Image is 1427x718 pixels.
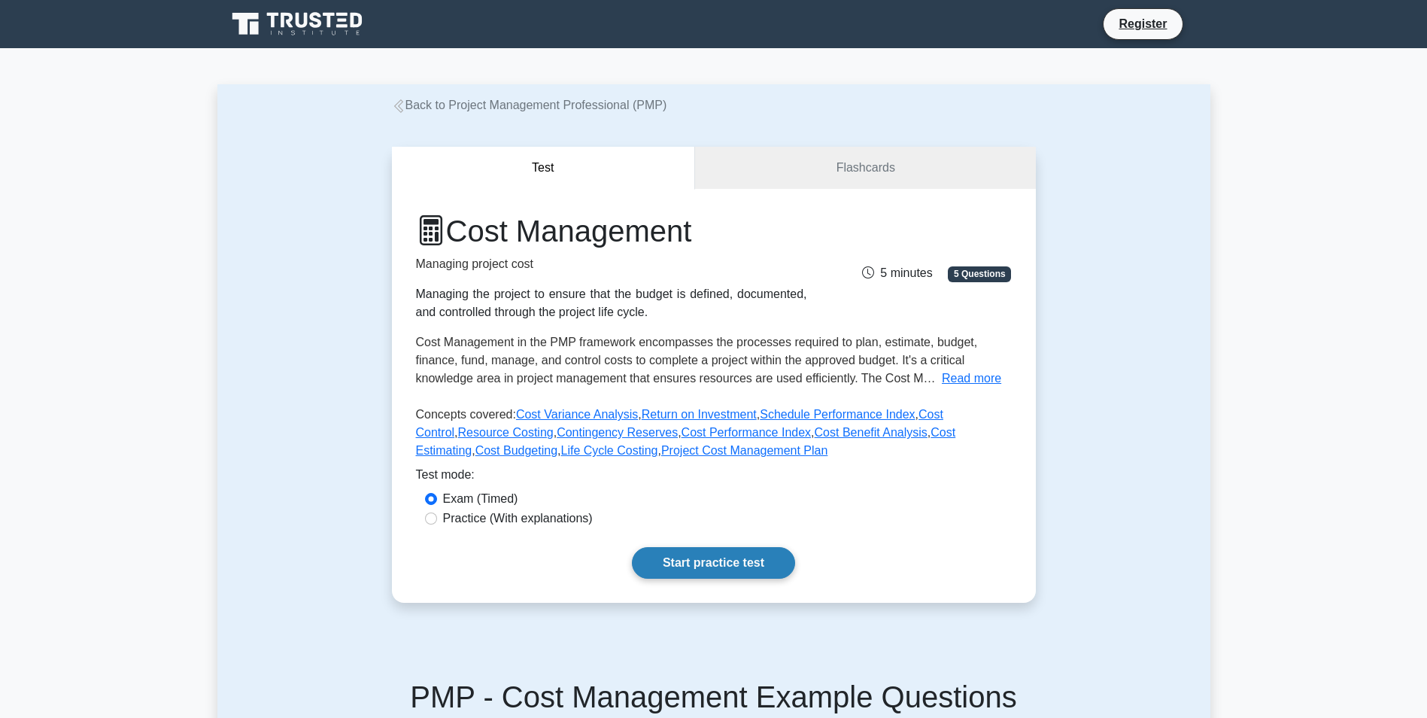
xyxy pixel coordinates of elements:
[695,147,1035,190] a: Flashcards
[443,510,593,528] label: Practice (With explanations)
[1110,14,1176,33] a: Register
[557,426,678,439] a: Contingency Reserves
[815,426,928,439] a: Cost Benefit Analysis
[682,426,812,439] a: Cost Performance Index
[632,547,795,579] a: Start practice test
[642,408,757,421] a: Return on Investment
[416,426,956,457] a: Cost Estimating
[516,408,638,421] a: Cost Variance Analysis
[416,336,978,385] span: Cost Management in the PMP framework encompasses the processes required to plan, estimate, budget...
[561,444,658,457] a: Life Cycle Costing
[392,99,667,111] a: Back to Project Management Professional (PMP)
[948,266,1011,281] span: 5 Questions
[416,213,807,249] h1: Cost Management
[443,490,518,508] label: Exam (Timed)
[235,679,1192,715] h5: PMP - Cost Management Example Questions
[942,370,1001,388] button: Read more
[661,444,827,457] a: Project Cost Management Plan
[416,255,807,273] p: Managing project cost
[392,147,696,190] button: Test
[416,285,807,321] div: Managing the project to ensure that the budget is defined, documented, and controlled through the...
[475,444,557,457] a: Cost Budgeting
[458,426,554,439] a: Resource Costing
[862,266,932,279] span: 5 minutes
[416,466,1012,490] div: Test mode:
[416,406,1012,466] p: Concepts covered: , , , , , , , , , , ,
[760,408,915,421] a: Schedule Performance Index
